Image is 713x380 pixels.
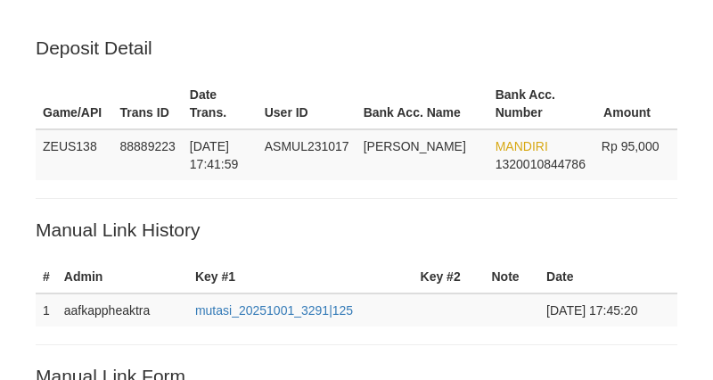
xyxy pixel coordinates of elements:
[484,260,539,293] th: Note
[36,260,57,293] th: #
[602,139,660,153] span: Rp 95,000
[496,139,548,153] span: MANDIRI
[36,217,677,243] p: Manual Link History
[258,78,356,129] th: User ID
[188,260,414,293] th: Key #1
[496,157,586,171] span: Copy 1320010844786 to clipboard
[36,78,113,129] th: Game/API
[36,129,113,180] td: ZEUS138
[195,303,353,318] a: mutasi_20251001_3291|125
[539,260,677,293] th: Date
[265,139,349,153] span: ASMUL231017
[488,78,594,129] th: Bank Acc. Number
[113,78,183,129] th: Trans ID
[364,139,466,153] span: [PERSON_NAME]
[57,293,188,326] td: aafkappheaktra
[594,78,677,129] th: Amount
[36,293,57,326] td: 1
[190,139,239,171] span: [DATE] 17:41:59
[36,35,677,61] p: Deposit Detail
[113,129,183,180] td: 88889223
[183,78,258,129] th: Date Trans.
[539,293,677,326] td: [DATE] 17:45:20
[57,260,188,293] th: Admin
[356,78,488,129] th: Bank Acc. Name
[414,260,485,293] th: Key #2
